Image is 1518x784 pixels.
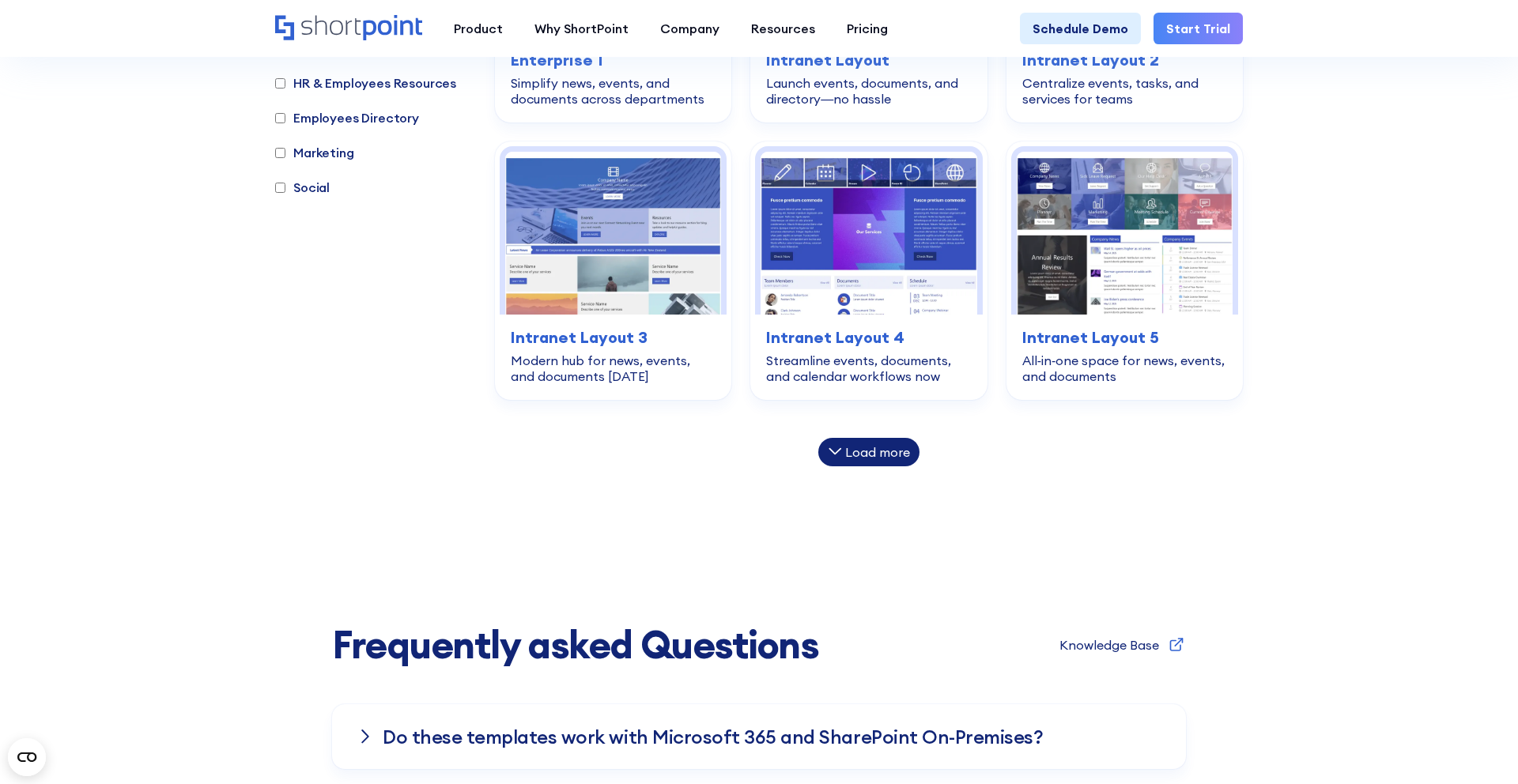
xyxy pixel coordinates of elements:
button: Open CMP widget [8,738,46,776]
a: Schedule Demo [1020,13,1141,44]
a: Resources [735,13,831,44]
input: Employees Directory [275,112,285,122]
input: HR & Employees Resources [275,77,285,88]
img: SharePoint homepage template: Modern hub for news, events, and documents today | ShortPoint Templ... [505,152,721,314]
a: Company [644,13,735,44]
h3: Intranet Layout 2 [1022,48,1227,72]
img: SharePoint page template: All‑in‑one space for news, events, and documents | ShortPoint Templates [1017,152,1233,314]
div: Simplify news, events, and documents across departments [511,75,716,107]
h3: Intranet Layout 5 [1022,326,1227,349]
iframe: Chat Widget [1439,708,1518,784]
div: Load more [818,438,919,466]
a: Why ShortPoint [519,13,644,44]
h3: Intranet Layout 4 [766,326,971,349]
a: Home [275,15,422,42]
div: Company [660,19,719,38]
div: Resources [751,19,815,38]
div: Pricing [847,19,888,38]
a: Pricing [831,13,904,44]
label: Marketing [275,143,354,162]
div: Knowledge Base [1059,639,1159,651]
div: Product [454,19,503,38]
a: Product [438,13,519,44]
h3: Do these templates work with Microsoft 365 and SharePoint On-Premises? [383,726,1043,747]
a: Knowledge Base [1059,635,1186,656]
a: SharePoint homepage template: Modern hub for news, events, and documents today | ShortPoint Templ... [495,141,731,399]
div: Streamline events, documents, and calendar workflows now [766,352,971,384]
span: Frequently asked Questions [332,624,819,666]
div: Modern hub for news, events, and documents [DATE] [511,352,716,384]
label: Social [275,178,330,197]
div: Why ShortPoint [534,19,629,38]
img: Intranet page template: Streamline events, documents, and calendar workflows now | ShortPoint Tem... [761,152,976,314]
div: Load more [845,446,910,458]
a: Start Trial [1154,13,1243,44]
div: Centralize events, tasks, and services for teams [1022,75,1227,107]
input: Social [275,182,285,192]
h3: Intranet Layout 3 [511,326,716,349]
input: Marketing [275,147,285,157]
h3: Intranet Layout [766,48,971,72]
a: SharePoint page template: All‑in‑one space for news, events, and documents | ShortPoint Templates... [1006,141,1243,399]
a: Intranet page template: Streamline events, documents, and calendar workflows now | ShortPoint Tem... [750,141,987,399]
label: HR & Employees Resources [275,73,456,92]
label: Employees Directory [275,108,419,127]
div: Launch events, documents, and directory—no hassle [766,75,971,107]
div: All‑in‑one space for news, events, and documents [1022,352,1227,384]
h3: Enterprise 1 [511,48,716,72]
